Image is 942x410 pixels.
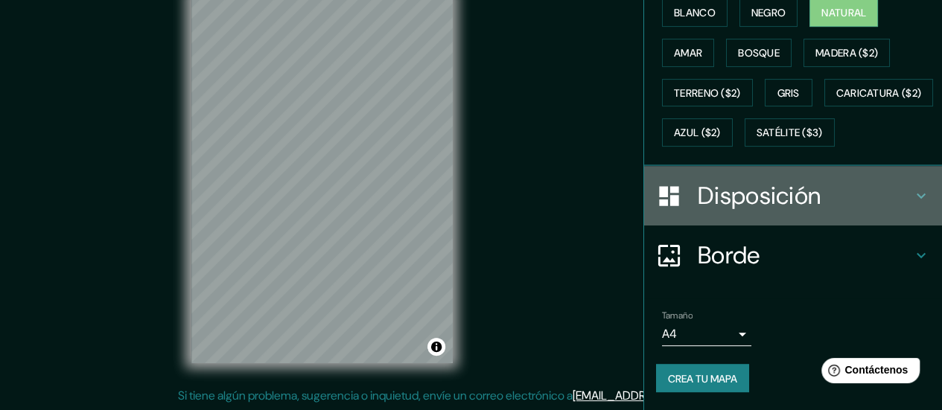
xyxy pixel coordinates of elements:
[668,371,737,385] font: Crea tu mapa
[803,39,890,67] button: Madera ($2)
[698,240,760,271] font: Borde
[757,126,823,140] font: Satélite ($3)
[644,225,942,285] div: Borde
[662,310,693,321] font: Tamaño
[821,6,866,19] font: Natural
[662,322,751,346] div: A4
[662,118,733,147] button: Azul ($2)
[738,46,780,60] font: Bosque
[573,388,757,403] a: [EMAIL_ADDRESS][DOMAIN_NAME]
[427,338,445,356] button: Activar o desactivar atribución
[836,86,922,100] font: Caricatura ($2)
[674,86,741,100] font: Terreno ($2)
[178,388,573,403] font: Si tiene algún problema, sugerencia o inquietud, envíe un correo electrónico a
[824,79,934,107] button: Caricatura ($2)
[726,39,792,67] button: Bosque
[765,79,812,107] button: Gris
[662,79,753,107] button: Terreno ($2)
[674,46,702,60] font: Amar
[662,326,677,342] font: A4
[674,6,716,19] font: Blanco
[751,6,786,19] font: Negro
[809,352,926,394] iframe: Lanzador de widgets de ayuda
[662,39,714,67] button: Amar
[698,180,821,211] font: Disposición
[656,364,749,392] button: Crea tu mapa
[777,86,800,100] font: Gris
[815,46,878,60] font: Madera ($2)
[674,126,721,140] font: Azul ($2)
[745,118,835,147] button: Satélite ($3)
[644,166,942,225] div: Disposición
